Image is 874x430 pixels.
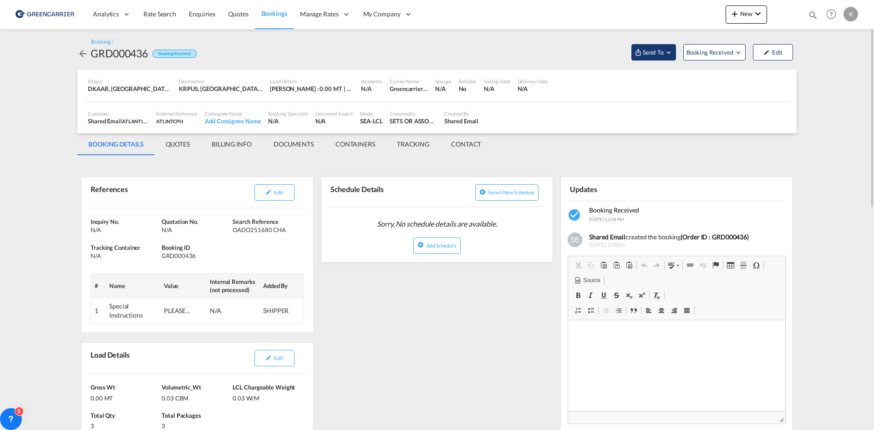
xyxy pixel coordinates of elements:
span: Bookings [261,10,287,17]
span: Inquiry No. [91,218,119,225]
a: Cut (Ctrl+X) [572,259,584,271]
div: Commodity [390,110,437,117]
div: Mode [360,110,382,117]
span: Volumetric_Wt [162,384,201,391]
div: Shared Email [88,117,149,125]
div: Document Expert [315,110,353,117]
span: Quotes [228,10,248,18]
img: awAAAAZJREFUAwCT8mq1i85GtAAAAABJRU5ErkJggg== [568,233,582,247]
div: References [88,181,195,204]
span: My Company [363,10,401,19]
a: Superscript [635,289,648,301]
md-icon: icon-arrow-left [77,48,88,59]
div: Load Details [88,346,133,370]
div: Greencarrier Consolidators [390,85,428,93]
div: N/A [91,252,159,260]
a: Justify [681,304,693,316]
iframe: Editor, editor2 [568,320,785,411]
div: N/A [518,85,548,93]
span: Manage Rates [300,10,339,19]
div: Add Consignee Name [205,117,261,125]
button: icon-pencilEdit [753,44,793,61]
div: No [459,85,477,93]
md-icon: icon-plus-circle [417,242,424,248]
a: Unlink [696,259,709,271]
span: Enquiries [189,10,215,18]
md-icon: icon-magnify [808,10,818,20]
div: icon-magnify [808,10,818,24]
span: ATLANTIC INTEGRATED FREIGHT APS [122,117,208,125]
div: Sailing Date [484,78,510,85]
th: Name [106,273,160,298]
md-icon: icon-plus 400-fg [729,8,740,19]
a: Copy (Ctrl+C) [584,259,597,271]
md-tab-item: CONTAINERS [325,133,386,155]
span: Rate Search [143,10,176,18]
a: Anchor [709,259,722,271]
span: Analytics [93,10,119,19]
div: SETS OR ASSORTMENTS OF GASKETS AND SIMIL [390,117,437,125]
div: [PERSON_NAME] : 0.00 MT | Volumetric Wt : 0.03 CBM | Chargeable Wt : 0.03 W/M [270,85,354,93]
span: Total Packages [162,412,201,419]
th: Internal Remarks (not processed) [206,273,259,298]
a: Block Quote [627,304,640,316]
div: SEA-LCL [360,117,382,125]
div: Booking Received [152,50,196,58]
span: New [729,10,763,17]
div: N/A [484,85,510,93]
md-tab-item: BOOKING DETAILS [77,133,155,155]
span: ATLINTCPH [156,118,183,124]
div: N/A [162,226,230,234]
th: Added By [259,273,304,298]
div: Created By [444,110,478,117]
a: Link (Ctrl+K) [684,259,696,271]
div: Customer [88,110,149,117]
div: N/A [91,226,159,234]
a: Italic (Ctrl+I) [584,289,597,301]
img: b0b18ec08afe11efb1d4932555f5f09d.png [14,4,75,25]
a: Align Left [642,304,655,316]
span: Tracking Container [91,244,140,251]
md-tab-item: TRACKING [386,133,440,155]
a: Decrease Indent [600,304,612,316]
div: created the booking [589,233,779,242]
div: GRD000436 [162,252,230,260]
a: Insert Special Character [750,259,762,271]
div: K [844,7,858,21]
b: (Order ID : GRD000436) [681,233,749,241]
div: Updates [568,181,675,197]
md-tab-item: CONTACT [440,133,492,155]
th: Value [160,273,206,298]
span: [DATE] 12:08 PM [589,217,624,222]
md-tab-item: DOCUMENTS [263,133,325,155]
span: Quotation No. [162,218,198,225]
span: Source [582,277,600,284]
span: Total Qty [91,412,115,419]
button: icon-pencilEdit [254,184,295,201]
md-icon: icon-chevron-down [752,8,763,19]
th: # [91,273,106,298]
div: Shared Email [444,117,478,125]
div: Delivery Date [518,78,548,85]
md-tab-item: QUOTES [155,133,201,155]
span: Gross Wt [91,384,115,391]
div: N/A [435,85,451,93]
div: Consignee Name [205,110,261,117]
div: Help [823,6,844,23]
div: N/A [361,85,371,93]
button: icon-plus-circleAdd Schedule [413,238,460,254]
div: PLEASE DO NOT ARRANGE THE PICKUP, WE WILL CONFIRM YOU TOMORROW DANFOSS DISTRIBUTION SERVICES A/S ... [164,306,191,315]
div: GRD000436 [91,46,148,61]
a: Paste from Word [623,259,635,271]
div: 3 [162,420,230,430]
div: OADO251680 CHA [233,226,301,234]
span: Search Reference [233,218,278,225]
span: Help [823,6,839,22]
button: icon-plus 400-fgNewicon-chevron-down [726,5,767,24]
span: Select new schedule [488,189,534,195]
div: Schedule Details [328,181,435,203]
b: Shared Email [589,233,625,241]
button: Open demo menu [631,44,676,61]
div: 0.03 CBM [162,392,230,402]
